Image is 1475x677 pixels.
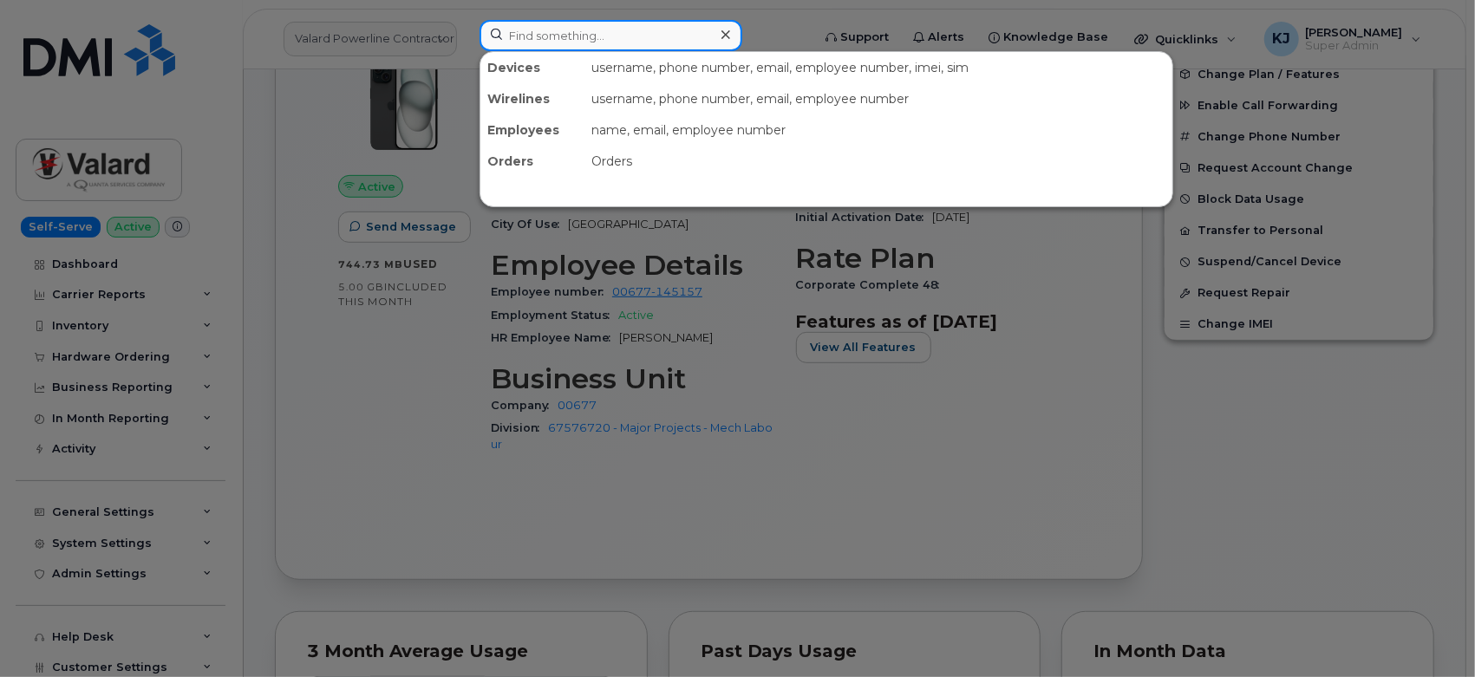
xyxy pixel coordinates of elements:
div: username, phone number, email, employee number [584,83,1172,114]
div: Orders [584,146,1172,177]
div: Wirelines [480,83,584,114]
div: username, phone number, email, employee number, imei, sim [584,52,1172,83]
div: Devices [480,52,584,83]
div: Orders [480,146,584,177]
input: Find something... [480,20,742,51]
div: Employees [480,114,584,146]
div: name, email, employee number [584,114,1172,146]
